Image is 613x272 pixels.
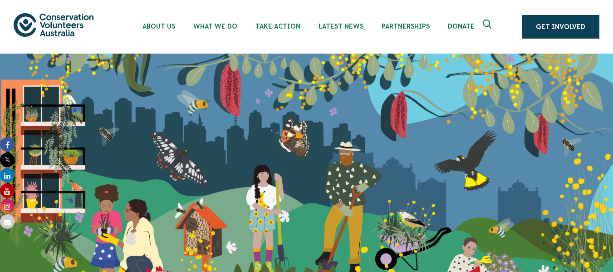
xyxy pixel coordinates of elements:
[448,23,475,30] span: Donate
[522,15,599,39] a: Get Involved
[142,23,175,30] span: About Us
[255,23,300,30] span: Take Action
[193,23,237,30] span: What We Do
[382,23,430,30] span: Partnerships
[483,20,494,34] span: Expand search box
[14,13,93,36] img: logo.svg
[477,16,499,38] button: Expand search box Close search box
[319,23,363,30] span: Latest News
